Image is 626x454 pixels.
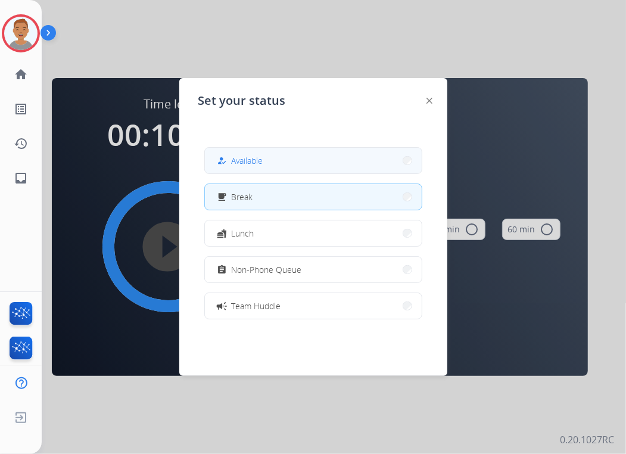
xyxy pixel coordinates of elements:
[232,300,281,312] span: Team Huddle
[14,171,28,185] mat-icon: inbox
[232,227,254,240] span: Lunch
[216,265,226,275] mat-icon: assignment
[560,433,614,447] p: 0.20.1027RC
[232,263,302,276] span: Non-Phone Queue
[14,102,28,116] mat-icon: list_alt
[205,184,422,210] button: Break
[14,136,28,151] mat-icon: history
[205,220,422,246] button: Lunch
[205,293,422,319] button: Team Huddle
[232,191,253,203] span: Break
[216,156,226,166] mat-icon: how_to_reg
[232,154,263,167] span: Available
[216,192,226,202] mat-icon: free_breakfast
[198,92,286,109] span: Set your status
[205,257,422,282] button: Non-Phone Queue
[216,228,226,238] mat-icon: fastfood
[426,98,432,104] img: close-button
[4,17,38,50] img: avatar
[215,300,227,312] mat-icon: campaign
[14,67,28,82] mat-icon: home
[205,148,422,173] button: Available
